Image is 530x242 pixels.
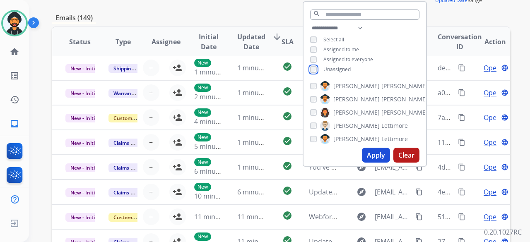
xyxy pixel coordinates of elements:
[309,212,496,221] span: Webform from [EMAIL_ADDRESS][DOMAIN_NAME] on [DATE]
[458,163,465,171] mat-icon: content_copy
[313,10,320,17] mat-icon: search
[194,183,211,191] p: New
[65,163,104,172] span: New - Initial
[65,213,104,222] span: New - Initial
[65,114,104,122] span: New - Initial
[381,135,408,143] span: Lettimore
[194,108,211,117] p: New
[173,187,183,197] mat-icon: person_add
[116,37,131,47] span: Type
[501,188,508,196] mat-icon: language
[194,167,238,176] span: 6 minutes ago
[415,163,423,171] mat-icon: content_copy
[467,27,510,56] th: Action
[173,137,183,147] mat-icon: person_add
[173,63,183,73] mat-icon: person_add
[65,89,104,98] span: New - Initial
[393,148,419,163] button: Clear
[173,88,183,98] mat-icon: person_add
[65,188,104,197] span: New - Initial
[194,32,224,52] span: Initial Date
[381,108,428,117] span: [PERSON_NAME]
[10,119,19,129] mat-icon: inbox
[149,113,153,122] span: +
[149,63,153,73] span: +
[458,188,465,196] mat-icon: content_copy
[323,36,344,43] span: Select all
[484,88,501,98] span: Open
[194,232,211,241] p: New
[3,12,26,35] img: avatar
[194,67,235,77] span: 1 minute ago
[484,187,501,197] span: Open
[501,163,508,171] mat-icon: language
[149,187,153,197] span: +
[323,66,351,73] span: Unassigned
[194,117,238,126] span: 4 minutes ago
[415,213,423,220] mat-icon: content_copy
[237,113,278,122] span: 1 minute ago
[333,122,380,130] span: [PERSON_NAME]
[381,122,408,130] span: Lettimore
[237,32,265,52] span: Updated Date
[194,133,211,141] p: New
[173,162,183,172] mat-icon: person_add
[65,139,104,147] span: New - Initial
[65,64,104,73] span: New - Initial
[282,136,292,146] mat-icon: check_circle
[484,212,501,222] span: Open
[108,64,165,73] span: Shipping Protection
[362,148,390,163] button: Apply
[458,139,465,146] mat-icon: content_copy
[458,89,465,96] mat-icon: content_copy
[143,134,159,151] button: +
[149,162,153,172] span: +
[381,82,428,90] span: [PERSON_NAME]
[501,213,508,220] mat-icon: language
[152,37,181,47] span: Assignee
[484,113,501,122] span: Open
[69,37,91,47] span: Status
[237,187,282,196] span: 6 minutes ago
[333,108,380,117] span: [PERSON_NAME]
[484,137,501,147] span: Open
[237,88,278,97] span: 1 minute ago
[194,84,211,92] p: New
[357,212,366,222] mat-icon: explore
[484,227,522,237] p: 0.20.1027RC
[333,135,380,143] span: [PERSON_NAME]
[458,213,465,220] mat-icon: content_copy
[143,109,159,126] button: +
[10,47,19,57] mat-icon: home
[237,63,278,72] span: 1 minute ago
[237,212,285,221] span: 11 minutes ago
[282,37,294,47] span: SLA
[108,163,165,172] span: Claims Adjudication
[375,187,410,197] span: [EMAIL_ADDRESS][DOMAIN_NAME]
[272,32,282,42] mat-icon: arrow_downward
[149,88,153,98] span: +
[108,114,162,122] span: Customer Support
[108,139,165,147] span: Claims Adjudication
[381,95,428,103] span: [PERSON_NAME]
[333,95,380,103] span: [PERSON_NAME]
[108,89,151,98] span: Warranty Ops
[501,89,508,96] mat-icon: language
[194,92,238,101] span: 2 minutes ago
[173,212,183,222] mat-icon: person_add
[149,137,153,147] span: +
[333,82,380,90] span: [PERSON_NAME]
[237,163,278,172] span: 1 minute ago
[415,188,423,196] mat-icon: content_copy
[108,213,162,222] span: Customer Support
[143,84,159,101] button: +
[438,32,482,52] span: Conversation ID
[108,188,165,197] span: Claims Adjudication
[237,138,278,147] span: 1 minute ago
[282,86,292,96] mat-icon: check_circle
[143,60,159,76] button: +
[323,56,373,63] span: Assigned to everyone
[458,64,465,72] mat-icon: content_copy
[501,64,508,72] mat-icon: language
[323,46,359,53] span: Assigned to me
